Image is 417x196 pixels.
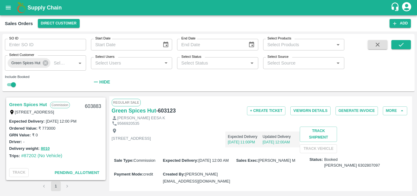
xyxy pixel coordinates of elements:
[1,1,15,15] button: open drawer
[95,54,114,59] label: Select Users
[112,106,156,115] a: Green Spices Hut
[335,106,378,115] button: Generate Invoice
[112,99,141,106] span: Regular Sale
[334,41,342,49] button: Open
[32,133,38,137] label: ₹ 0
[324,157,380,168] span: Booked
[51,59,66,67] input: Select Customer
[236,158,258,163] label: Sales Exec :
[114,158,134,163] label: Sale Type :
[248,59,256,67] button: Open
[181,54,201,59] label: Select Status
[9,133,31,137] label: GRN Value:
[55,170,100,175] span: Pending_Allotment
[228,134,263,139] p: Expected Delivery
[258,158,295,163] span: [PERSON_NAME] M
[8,58,50,68] div: Green Spices Hut
[390,2,401,13] div: customer-support
[263,139,297,145] p: [DATE] 12:00AM
[9,53,34,57] label: Select Customer
[5,74,86,80] div: Include Booked
[9,36,18,41] label: SO ID
[95,36,111,41] label: Start Date
[228,139,263,145] p: [DATE] 11:00PM
[15,2,27,14] img: logo
[390,19,411,28] button: Add
[38,126,55,131] label: ₹ 773000
[163,172,185,176] label: Created By :
[265,59,332,67] input: Select Source
[51,181,61,191] button: page 1
[21,153,62,158] a: #87202 (No Vehicle)
[401,1,412,14] div: account of current user
[162,59,170,67] button: Open
[290,106,331,115] button: ViewGRN Details
[117,115,165,121] p: [PERSON_NAME] EESA K
[5,20,33,28] div: Sales Orders
[93,59,160,67] input: Select Users
[23,139,24,144] label: -
[134,158,156,163] span: Commission
[383,106,407,115] button: More
[163,158,198,163] label: Expected Delivery :
[160,39,172,50] button: Choose date
[91,39,158,50] input: Start Date
[15,110,54,114] label: [STREET_ADDRESS]
[8,60,44,66] span: Green Spices Hut
[41,145,50,152] button: 8010
[324,163,380,168] div: [PERSON_NAME] 6302807097
[46,119,76,124] label: [DATE] 12:00 PM
[9,101,47,109] a: Green Spices Hut
[9,139,22,144] label: Driver:
[76,59,84,67] button: Open
[334,59,342,67] button: Open
[156,106,176,115] h6: - 603123
[310,157,323,163] label: Status:
[38,19,80,28] button: Select DC
[99,80,110,84] strong: Hide
[117,121,139,127] p: 9566920535
[263,134,297,139] p: Updated Delivery
[9,126,37,131] label: Ordered Value:
[265,41,332,49] input: Select Products
[112,136,151,142] p: [STREET_ADDRESS]
[181,36,195,41] label: End Date
[247,106,285,115] button: + Create Ticket
[27,5,62,11] b: Supply Chain
[177,39,244,50] input: End Date
[300,127,337,142] button: Track Shipment
[143,172,153,176] span: credit
[81,99,105,114] div: 603883
[9,146,40,151] label: Delivery weight:
[9,119,45,124] label: Expected Delivery :
[246,39,257,50] button: Choose date
[198,158,229,163] span: [DATE] 12:00 AM
[114,172,143,176] label: Payment Mode :
[267,36,291,41] label: Select Products
[50,102,70,108] p: Commission
[267,54,288,59] label: Select Source
[163,172,230,183] span: [PERSON_NAME][EMAIL_ADDRESS][DOMAIN_NAME]
[179,59,246,67] input: Select Status
[27,3,390,12] a: Supply Chain
[9,153,20,158] label: Trips:
[38,181,73,191] nav: pagination navigation
[91,77,112,87] button: Hide
[5,39,86,50] input: Enter SO ID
